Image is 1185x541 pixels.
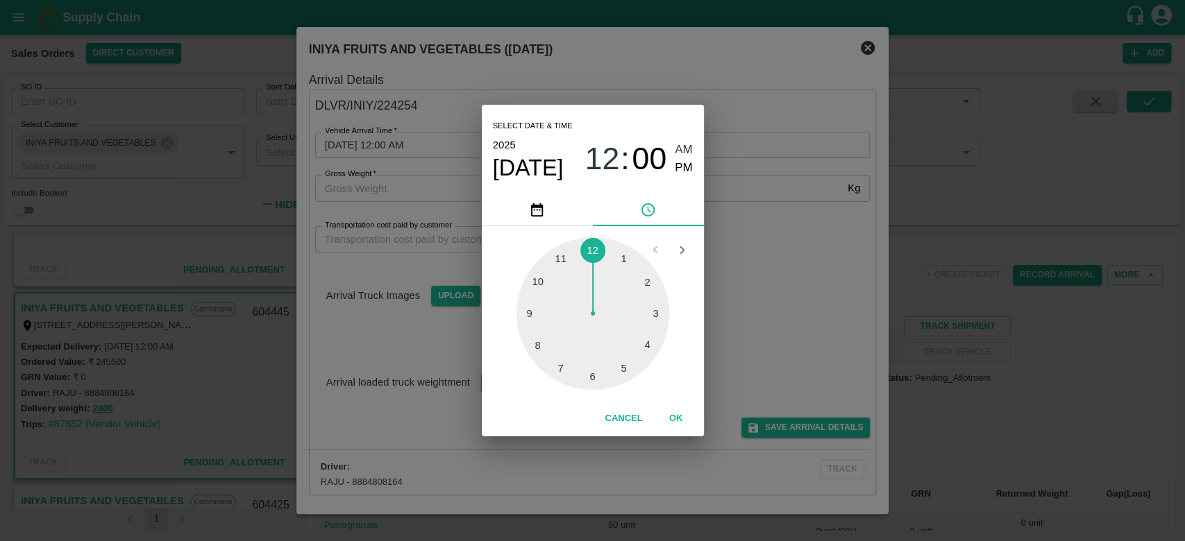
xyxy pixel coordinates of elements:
span: 00 [632,141,666,177]
button: 00 [632,141,666,178]
button: 2025 [493,136,516,154]
button: Open next view [669,237,695,263]
button: Cancel [599,406,648,431]
button: AM [675,141,693,160]
span: Select date & time [493,116,573,137]
button: OK [654,406,698,431]
button: pick date [482,193,593,226]
button: [DATE] [493,154,564,182]
button: 12 [585,141,619,178]
button: pick time [593,193,704,226]
span: : [621,141,629,178]
button: PM [675,159,693,178]
span: 12 [585,141,619,177]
